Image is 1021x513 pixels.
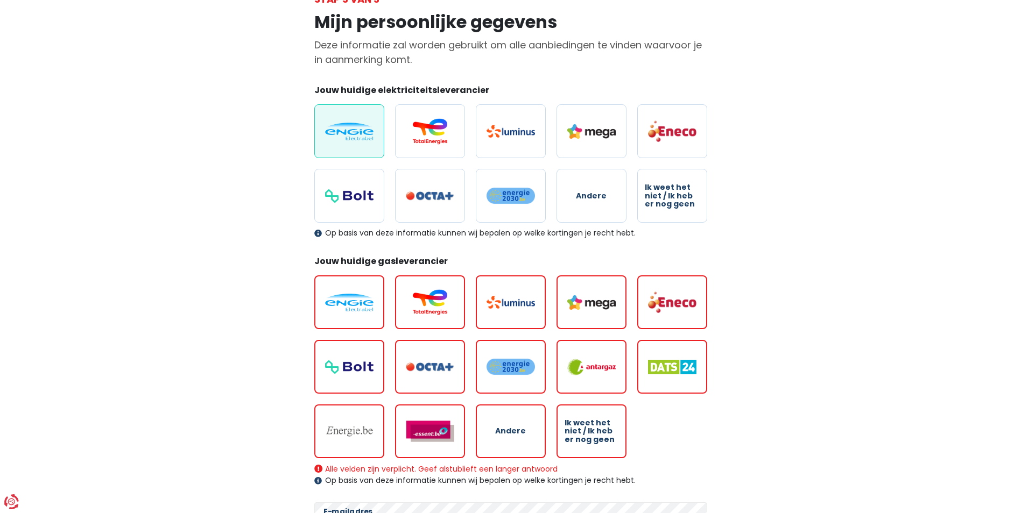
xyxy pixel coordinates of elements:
[487,187,535,204] img: Energie2030
[567,295,616,310] img: Mega
[325,189,374,203] img: Bolt
[576,192,607,200] span: Andere
[648,291,696,313] img: Eneco
[314,84,707,101] legend: Jouw huidige elektriciteitsleverancier
[567,359,616,375] img: Antargaz
[406,289,454,315] img: Total Energies / Lampiris
[325,360,374,374] img: Bolt
[487,358,535,375] img: Energie2030
[487,125,535,138] img: Luminus
[406,118,454,144] img: Total Energies / Lampiris
[314,38,707,67] p: Deze informatie zal worden gebruikt om alle aanbiedingen te vinden waarvoor je in aanmerking komt.
[325,123,374,140] img: Engie / Electrabel
[314,464,707,474] div: Alle velden zijn verplicht. Geef alstublieft een langer antwoord
[406,421,454,442] img: Essent
[406,191,454,201] img: Octa+
[314,476,707,485] div: Op basis van deze informatie kunnen wij bepalen op welke kortingen je recht hebt.
[487,296,535,309] img: Luminus
[645,183,700,208] span: Ik weet het niet / Ik heb er nog geen
[325,425,374,437] img: Energie.be
[406,362,454,372] img: Octa+
[325,294,374,311] img: Engie / Electrabel
[314,229,707,238] div: Op basis van deze informatie kunnen wij bepalen op welke kortingen je recht hebt.
[314,255,707,272] legend: Jouw huidige gasleverancier
[567,124,616,139] img: Mega
[495,427,526,435] span: Andere
[565,419,618,444] span: Ik weet het niet / Ik heb er nog geen
[648,360,696,374] img: Dats 24
[314,12,707,32] h1: Mijn persoonlijke gegevens
[648,120,696,142] img: Eneco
